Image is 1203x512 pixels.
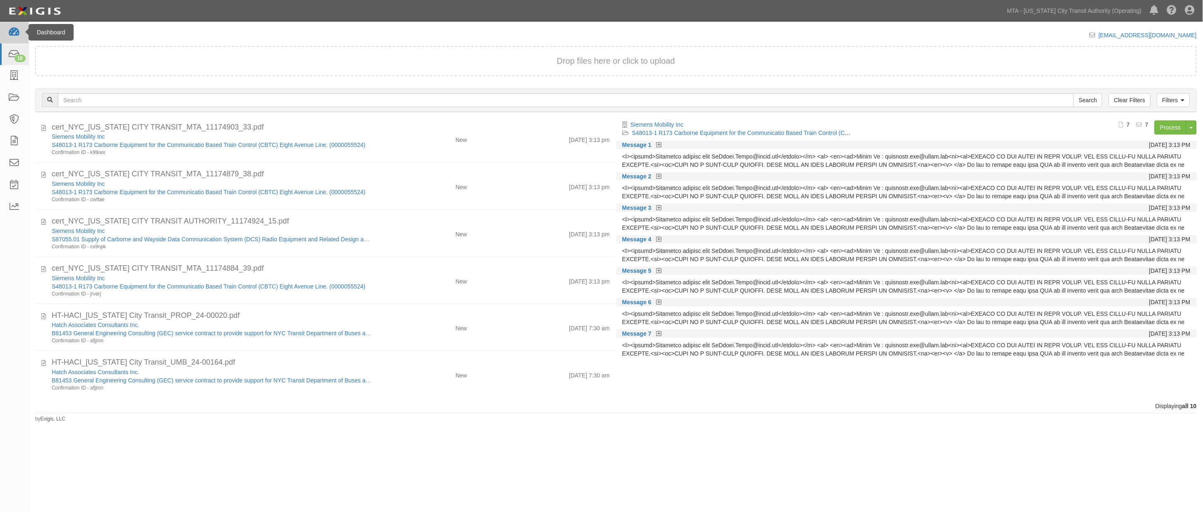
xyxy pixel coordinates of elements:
[52,141,372,149] div: S48013-1 R173 Carborne Equipment for the Communicatio Based Train Control (CBTC) Eight Avenue Lin...
[52,196,372,203] div: Confirmation ID - cwtfae
[622,247,1191,263] div: <l><ipsumd>Sitametco adipisc elit SeDdoei.Tempo@incid.utl</etdolo></m> <al> <en><ad>Minim Ve : qu...
[52,142,366,148] a: S48013-1 R173 Carborne Equipment for the Communicatio Based Train Control (CBTC) Eight Avenue Lin...
[52,321,372,329] div: Hatch Associates Consultants Inc.
[52,329,372,337] div: B81453 General Engineering Consulting (GEC) service contract to provide support for NYC Transit D...
[1074,93,1102,107] input: Search
[52,330,461,337] a: B81453 General Engineering Consulting (GEC) service contract to provide support for NYC Transit D...
[622,184,1191,200] div: <l><ipsumd>Sitametco adipisc elit SeDdoei.Tempo@incid.utl</etdolo></m> <al> <en><ad>Minim Ve : qu...
[1149,329,1191,338] div: [DATE] 3:13 PM
[616,235,1197,243] div: Message 4 [DATE] 3:13 PM
[455,132,467,144] div: New
[616,204,1197,212] div: Message 3 [DATE] 3:13 PM
[6,4,63,19] img: logo-5460c22ac91f19d4615b14bd174203de0afe785f0fc80cf4dbbc73dc1793850b.png
[1167,6,1177,16] i: Help Center - Complianz
[52,189,366,195] a: S48013-1 R173 Carborne Equipment for the Communicatio Based Train Control (CBTC) Eight Avenue Lin...
[622,298,652,306] a: Message 6
[455,180,467,191] div: New
[52,337,372,344] div: Confirmation ID - afjjmn
[1099,32,1197,38] a: [EMAIL_ADDRESS][DOMAIN_NAME]
[52,274,372,282] div: Siemens Mobility Inc
[52,132,372,141] div: Siemens Mobility Inc
[455,368,467,380] div: New
[1109,93,1150,107] a: Clear Filters
[1149,298,1191,306] div: [DATE] 3:13 PM
[52,169,610,180] div: cert_NYC_NEW YORK CITY TRANSIT_MTA_11174879_38.pdf
[1003,2,1146,19] a: MTA - [US_STATE] City Transit Authority (Operating)
[52,376,372,385] div: B81453 General Engineering Consulting (GEC) service contract to provide support for NYC Transit D...
[52,216,610,227] div: cert_NYC_NEW YORK CITY TRANSIT AUTHORITY_11174924_15.pdf
[52,357,610,368] div: HT-HACI_New York City Transit_UMB_24-00164.pdf
[52,283,366,290] a: S48013-1 R173 Carborne Equipment for the Communicatio Based Train Control (CBTC) Eight Avenue Lin...
[52,180,105,187] a: Siemens Mobility Inc
[52,228,105,234] a: Siemens Mobility Inc
[52,310,610,321] div: HT-HACI_New York City Transit_PROP_24-00020.pdf
[52,180,372,188] div: Siemens Mobility Inc
[1127,121,1130,128] b: 7
[616,298,1197,306] div: Message 6 [DATE] 3:13 PM
[52,263,610,274] div: cert_NYC_NEW YORK CITY TRANSIT_MTA_11174884_39.pdf
[622,329,652,338] a: Message 7
[1149,204,1191,212] div: [DATE] 3:13 PM
[52,243,372,250] div: Confirmation ID - cx9npk
[52,227,372,235] div: Siemens Mobility Inc
[1149,267,1191,275] div: [DATE] 3:13 PM
[569,321,610,332] div: [DATE] 7:30 am
[455,321,467,332] div: New
[52,133,105,140] a: Siemens Mobility Inc
[29,402,1203,410] div: Displaying
[455,274,467,286] div: New
[616,267,1197,275] div: Message 5 [DATE] 3:13 PM
[52,291,372,298] div: Confirmation ID - jrverj
[52,275,105,281] a: Siemens Mobility Inc
[569,227,610,238] div: [DATE] 3:13 pm
[569,274,610,286] div: [DATE] 3:13 pm
[52,385,372,392] div: Confirmation ID - afjjmn
[52,368,372,376] div: Hatch Associates Consultants Inc.
[1155,120,1186,135] a: Process
[1182,403,1197,409] b: all 10
[52,322,139,328] a: Hatch Associates Consultants Inc.
[52,122,610,133] div: cert_NYC_NEW YORK CITY TRANSIT_MTA_11174903_33.pdf
[622,267,652,275] a: Message 5
[29,24,74,41] div: Dashboard
[622,235,652,243] a: Message 4
[1145,121,1149,128] b: 7
[52,369,139,375] a: Hatch Associates Consultants Inc.
[622,341,1191,358] div: <l><ipsumd>Sitametco adipisc elit SeDdoei.Tempo@incid.utl</etdolo></m> <al> <en><ad>Minim Ve : qu...
[622,141,652,149] a: Message 1
[569,180,610,191] div: [DATE] 3:13 pm
[1149,235,1191,243] div: [DATE] 3:13 PM
[1149,172,1191,180] div: [DATE] 3:13 PM
[616,141,1197,149] div: Message 1 [DATE] 3:13 PM
[557,55,675,67] button: Drop files here or click to upload
[622,278,1191,295] div: <l><ipsumd>Sitametco adipisc elit SeDdoei.Tempo@incid.utl</etdolo></m> <al> <en><ad>Minim Ve : qu...
[622,152,1191,169] div: <l><ipsumd>Sitametco adipisc elit SeDdoei.Tempo@incid.utl</etdolo></m> <al> <en><ad>Minim Ve : qu...
[569,132,610,144] div: [DATE] 3:13 pm
[630,121,683,128] a: Siemens Mobility Inc
[622,204,652,212] a: Message 3
[41,416,65,422] a: Exigis, LLC
[616,172,1197,180] div: Message 2 [DATE] 3:13 PM
[455,227,467,238] div: New
[569,368,610,380] div: [DATE] 7:30 am
[632,130,946,136] a: S48013-1 R173 Carborne Equipment for the Communicatio Based Train Control (CBTC) Eight Avenue Lin...
[52,149,372,156] div: Confirmation ID - k9tkwx
[14,55,26,62] div: 10
[1157,93,1190,107] a: Filters
[52,235,372,243] div: S87055.01 Supply of Carborne and Wayside Data Communication System (DCS) Radio Equipment and Rela...
[52,282,372,291] div: S48013-1 R173 Carborne Equipment for the Communicatio Based Train Control (CBTC) Eight Avenue Lin...
[622,215,1191,232] div: <l><ipsumd>Sitametco adipisc elit SeDdoei.Tempo@incid.utl</etdolo></m> <al> <en><ad>Minim Ve : qu...
[622,310,1191,326] div: <l><ipsumd>Sitametco adipisc elit SeDdoei.Tempo@incid.utl</etdolo></m> <al> <en><ad>Minim Ve : qu...
[52,236,721,243] a: S87055.01 Supply of Carborne and Wayside Data Communication System (DCS) Radio Equipment and Rela...
[52,188,372,196] div: S48013-1 R173 Carborne Equipment for the Communicatio Based Train Control (CBTC) Eight Avenue Lin...
[622,172,652,180] a: Message 2
[1149,141,1191,149] div: [DATE] 3:13 PM
[616,329,1197,338] div: Message 7 [DATE] 3:13 PM
[58,93,1074,107] input: Search
[35,416,65,423] small: by
[52,377,461,384] a: B81453 General Engineering Consulting (GEC) service contract to provide support for NYC Transit D...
